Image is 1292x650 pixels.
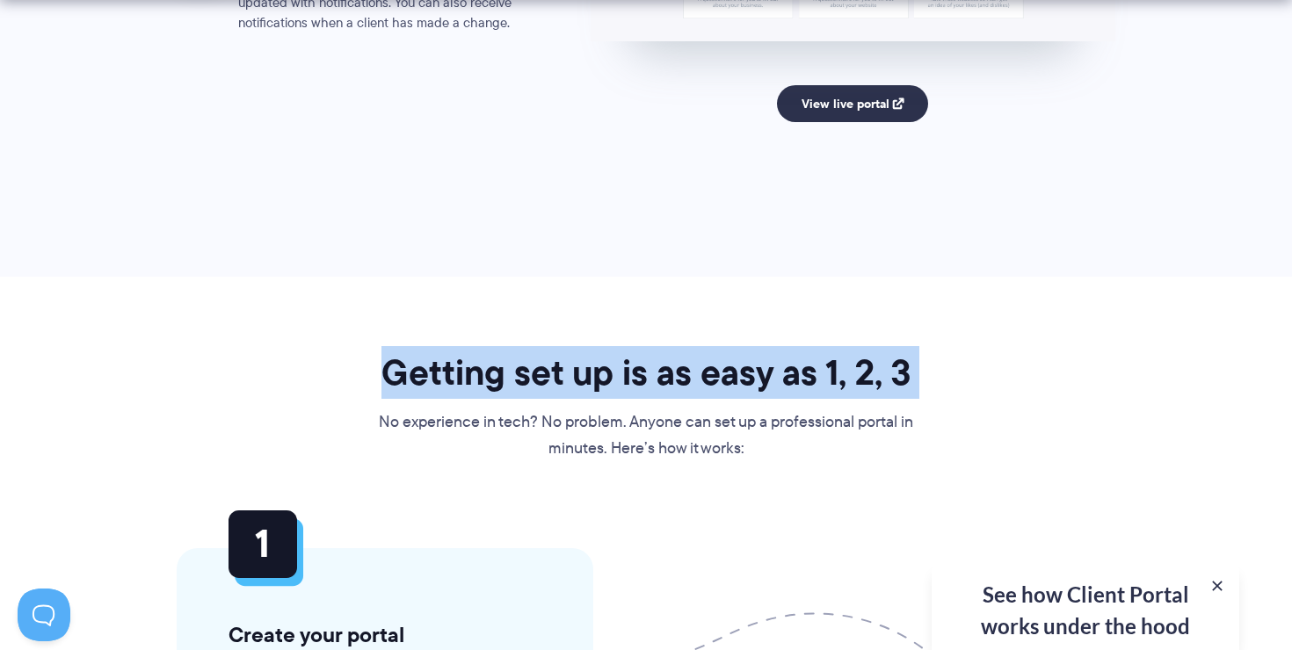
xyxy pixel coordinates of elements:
iframe: Toggle Customer Support [18,589,70,641]
a: View live portal [777,85,929,122]
h2: Getting set up is as easy as 1, 2, 3 [377,350,915,394]
p: No experience in tech? No problem. Anyone can set up a professional portal in minutes. Here’s how... [377,409,915,462]
h3: Create your portal [229,622,541,648]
